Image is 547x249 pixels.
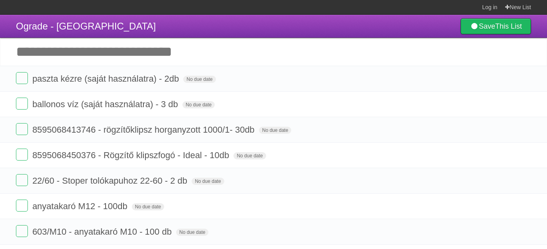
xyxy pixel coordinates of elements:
span: ballonos víz (saját használatra) - 3 db [32,99,180,109]
a: SaveThis List [461,18,531,34]
span: No due date [183,76,216,83]
label: Done [16,225,28,237]
span: 8595068450376 - Rögzítő klipszfogó - Ideal - 10db [32,150,231,160]
span: anyatakaró M12 - 100db [32,201,129,211]
span: paszta kézre (saját használatra) - 2db [32,74,181,84]
label: Done [16,200,28,212]
span: Ograde - [GEOGRAPHIC_DATA] [16,21,156,31]
span: No due date [259,127,291,134]
span: No due date [192,178,224,185]
label: Done [16,98,28,110]
b: This List [495,22,522,30]
span: No due date [132,203,164,210]
span: No due date [176,229,208,236]
label: Done [16,174,28,186]
span: 8595068413746 - rögzítőklipsz horganyzott 1000/1- 30db [32,125,257,135]
label: Done [16,123,28,135]
label: Done [16,72,28,84]
label: Done [16,149,28,161]
span: 22/60 - Stoper tolókapuhoz 22-60 - 2 db [32,176,189,186]
span: No due date [182,101,215,108]
span: No due date [233,152,266,159]
span: 603/M10 - anyatakaró M10 - 100 db [32,227,174,237]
